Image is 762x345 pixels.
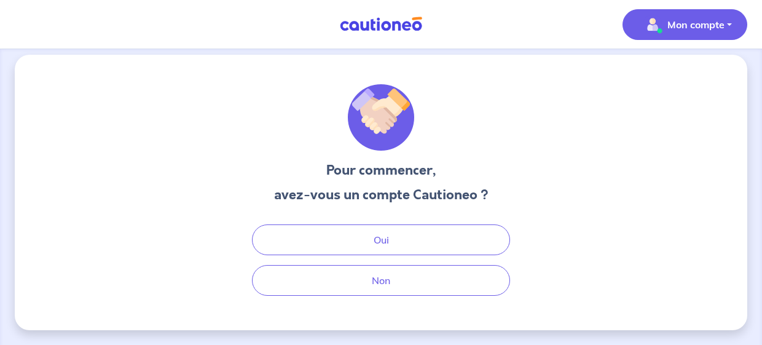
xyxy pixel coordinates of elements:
img: illu_welcome.svg [348,84,414,151]
h3: Pour commencer, [274,161,489,180]
button: illu_account_valid_menu.svgMon compte [623,9,747,40]
button: Non [252,265,510,296]
p: Mon compte [667,17,725,32]
img: Cautioneo [335,17,427,32]
h3: avez-vous un compte Cautioneo ? [274,185,489,205]
img: illu_account_valid_menu.svg [643,15,662,34]
button: Oui [252,224,510,255]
